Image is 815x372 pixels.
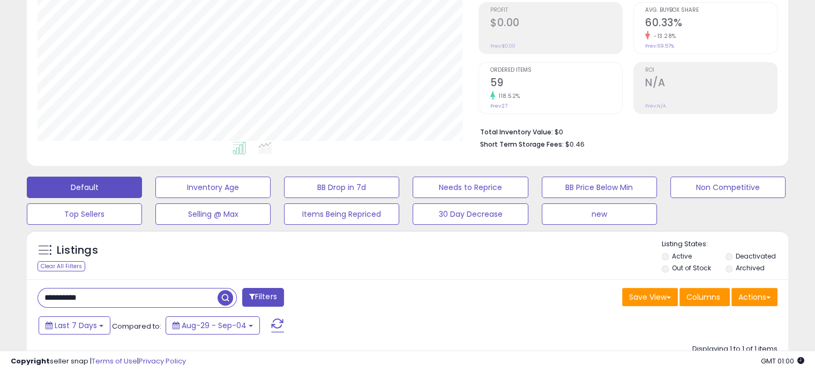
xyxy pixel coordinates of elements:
[670,177,786,198] button: Non Competitive
[490,103,507,109] small: Prev: 27
[27,203,142,225] button: Top Sellers
[480,140,564,149] b: Short Term Storage Fees:
[11,356,186,367] div: seller snap | |
[284,203,399,225] button: Items Being Repriced
[490,67,622,73] span: Ordered Items
[480,127,553,136] b: Total Inventory Value:
[242,288,284,307] button: Filters
[480,125,769,138] li: $0
[11,356,50,366] strong: Copyright
[692,344,777,354] div: Displaying 1 to 1 of 1 items
[645,103,666,109] small: Prev: N/A
[672,263,711,272] label: Out of Stock
[645,17,777,31] h2: 60.33%
[413,177,528,198] button: Needs to Reprice
[645,7,777,13] span: Avg. Buybox Share
[155,177,271,198] button: Inventory Age
[490,17,622,31] h2: $0.00
[155,203,271,225] button: Selling @ Max
[284,177,399,198] button: BB Drop in 7d
[679,288,730,306] button: Columns
[542,177,657,198] button: BB Price Below Min
[38,261,85,271] div: Clear All Filters
[27,177,142,198] button: Default
[761,356,804,366] span: 2025-09-12 01:00 GMT
[645,43,674,49] small: Prev: 69.57%
[112,321,161,331] span: Compared to:
[735,263,764,272] label: Archived
[39,316,110,335] button: Last 7 Days
[622,288,678,306] button: Save View
[92,356,137,366] a: Terms of Use
[735,252,775,261] label: Deactivated
[662,239,788,249] p: Listing States:
[565,139,585,149] span: $0.46
[55,320,97,331] span: Last 7 Days
[57,243,98,258] h5: Listings
[645,77,777,91] h2: N/A
[166,316,260,335] button: Aug-29 - Sep-04
[139,356,186,366] a: Privacy Policy
[182,320,246,331] span: Aug-29 - Sep-04
[672,252,692,261] label: Active
[413,203,528,225] button: 30 Day Decrease
[490,43,515,49] small: Prev: $0.00
[731,288,777,306] button: Actions
[686,292,720,302] span: Columns
[495,92,520,100] small: 118.52%
[645,67,777,73] span: ROI
[650,32,676,40] small: -13.28%
[490,77,622,91] h2: 59
[542,203,657,225] button: new
[490,7,622,13] span: Profit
